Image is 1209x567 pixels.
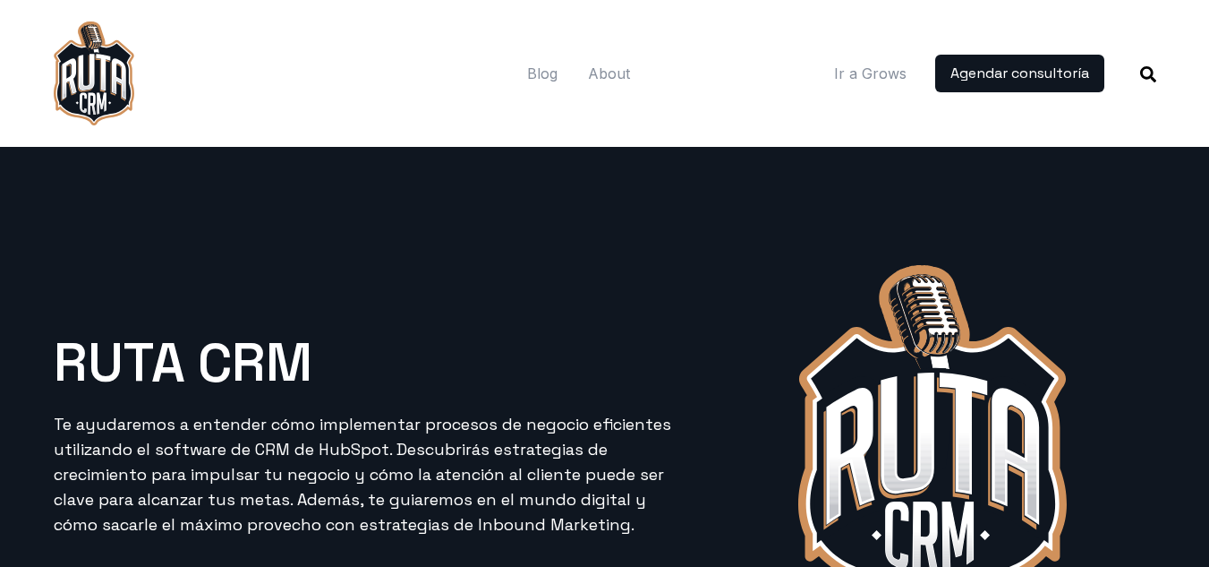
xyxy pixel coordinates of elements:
[834,63,907,84] a: Ir a Grows
[54,21,134,125] img: rutacrm-logo
[588,57,630,90] a: About
[527,57,630,90] nav: Main menu
[935,55,1104,92] a: Agendar consultoría
[54,412,688,537] p: Te ayudaremos a entender cómo implementar procesos de negocio eficientes utilizando el software d...
[54,337,688,391] h1: RUTA CRM
[527,57,558,90] a: Blog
